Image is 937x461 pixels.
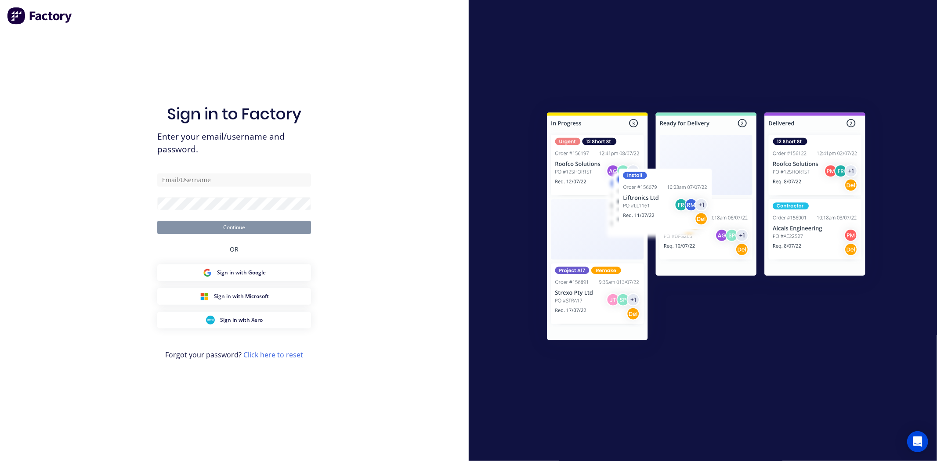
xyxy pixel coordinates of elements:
button: Continue [157,221,311,234]
input: Email/Username [157,173,311,187]
button: Google Sign inSign in with Google [157,264,311,281]
img: Xero Sign in [206,316,215,324]
div: OR [230,234,239,264]
span: Sign in with Microsoft [214,292,269,300]
a: Click here to reset [243,350,303,360]
button: Microsoft Sign inSign in with Microsoft [157,288,311,305]
img: Google Sign in [203,268,212,277]
button: Xero Sign inSign in with Xero [157,312,311,328]
h1: Sign in to Factory [167,104,301,123]
div: Open Intercom Messenger [907,431,928,452]
img: Sign in [528,95,885,361]
span: Enter your email/username and password. [157,130,311,156]
img: Microsoft Sign in [200,292,209,301]
img: Factory [7,7,73,25]
span: Sign in with Xero [220,316,263,324]
span: Sign in with Google [217,269,266,277]
span: Forgot your password? [165,349,303,360]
